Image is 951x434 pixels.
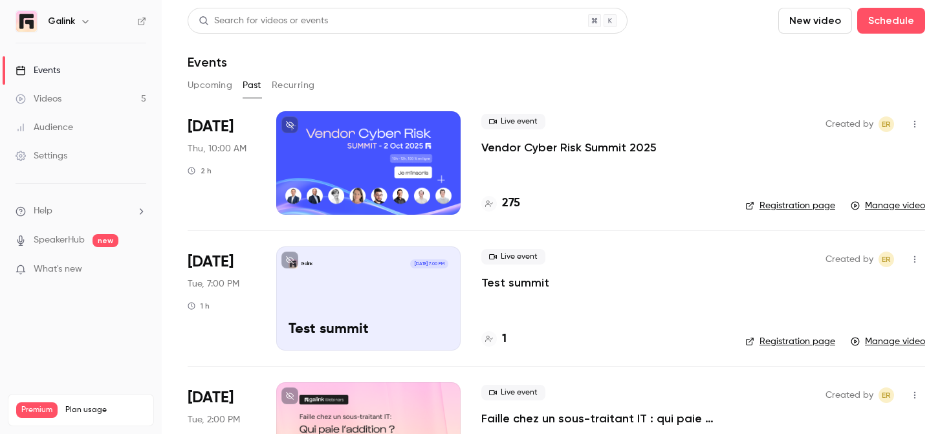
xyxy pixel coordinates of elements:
[882,252,891,267] span: ER
[825,252,873,267] span: Created by
[879,387,894,403] span: Etienne Retout
[481,140,657,155] a: Vendor Cyber Risk Summit 2025
[188,116,234,137] span: [DATE]
[188,246,256,350] div: Sep 23 Tue, 7:00 PM (Europe/Paris)
[481,249,545,265] span: Live event
[243,75,261,96] button: Past
[879,252,894,267] span: Etienne Retout
[481,195,520,212] a: 275
[481,385,545,400] span: Live event
[882,387,891,403] span: ER
[93,234,118,247] span: new
[825,116,873,132] span: Created by
[851,335,925,348] a: Manage video
[502,195,520,212] h4: 275
[48,15,75,28] h6: Galink
[188,413,240,426] span: Tue, 2:00 PM
[778,8,852,34] button: New video
[188,75,232,96] button: Upcoming
[481,275,549,290] a: Test summit
[188,387,234,408] span: [DATE]
[745,335,835,348] a: Registration page
[276,246,461,350] a: Test summitGalink[DATE] 7:00 PMTest summit
[34,263,82,276] span: What's new
[857,8,925,34] button: Schedule
[16,64,60,77] div: Events
[851,199,925,212] a: Manage video
[879,116,894,132] span: Etienne Retout
[188,252,234,272] span: [DATE]
[410,259,448,268] span: [DATE] 7:00 PM
[16,402,58,418] span: Premium
[272,75,315,96] button: Recurring
[745,199,835,212] a: Registration page
[882,116,891,132] span: ER
[188,54,227,70] h1: Events
[481,411,725,426] a: Faille chez un sous-traitant IT : qui paie l’addition ?
[16,92,61,105] div: Videos
[16,204,146,218] li: help-dropdown-opener
[65,405,146,415] span: Plan usage
[34,233,85,247] a: SpeakerHub
[289,321,448,338] p: Test summit
[188,111,256,215] div: Oct 2 Thu, 10:00 AM (Europe/Paris)
[199,14,328,28] div: Search for videos or events
[481,331,507,348] a: 1
[188,277,239,290] span: Tue, 7:00 PM
[481,114,545,129] span: Live event
[188,166,212,176] div: 2 h
[16,149,67,162] div: Settings
[34,204,52,218] span: Help
[188,301,210,311] div: 1 h
[16,11,37,32] img: Galink
[502,331,507,348] h4: 1
[301,261,312,267] p: Galink
[825,387,873,403] span: Created by
[188,142,246,155] span: Thu, 10:00 AM
[16,121,73,134] div: Audience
